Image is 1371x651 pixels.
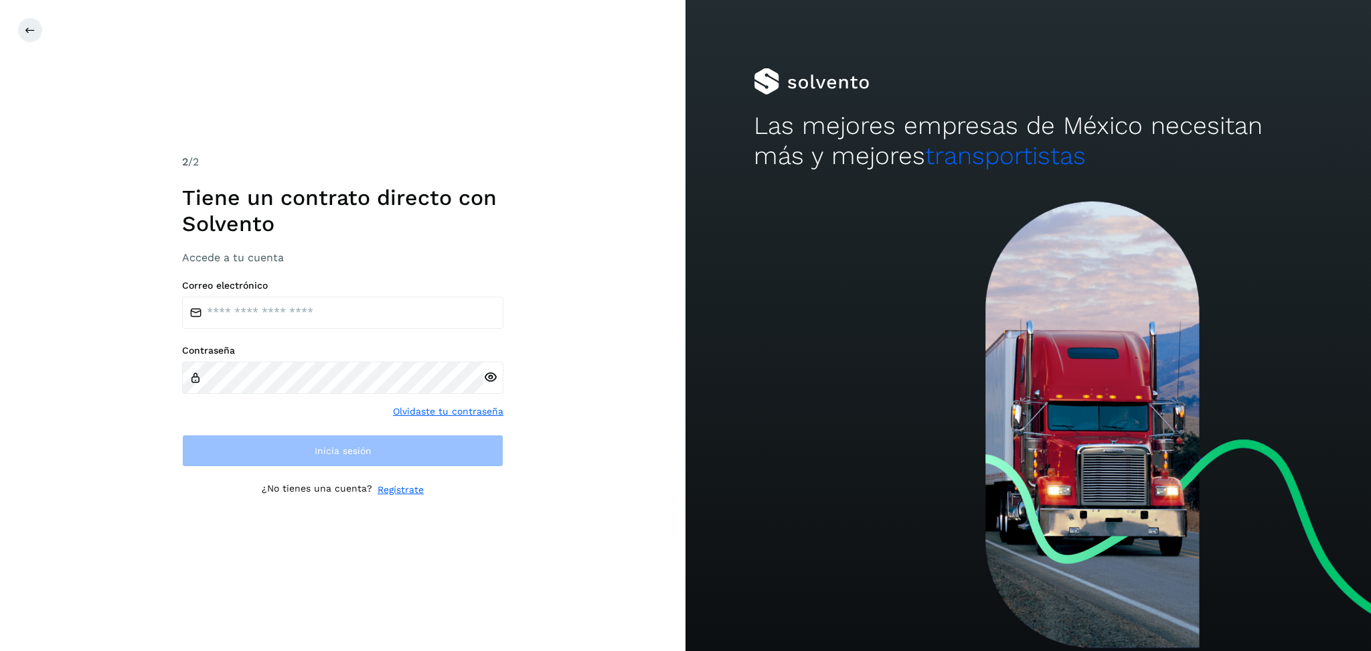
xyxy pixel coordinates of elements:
h3: Accede a tu cuenta [182,251,503,264]
div: /2 [182,154,503,170]
span: 2 [182,155,188,168]
h2: Las mejores empresas de México necesitan más y mejores [754,111,1302,171]
label: Contraseña [182,345,503,356]
p: ¿No tienes una cuenta? [262,483,372,497]
a: Olvidaste tu contraseña [393,405,503,419]
h1: Tiene un contrato directo con Solvento [182,185,503,236]
a: Regístrate [378,483,424,497]
button: Inicia sesión [182,435,503,467]
span: Inicia sesión [315,446,372,455]
span: transportistas [925,141,1086,170]
label: Correo electrónico [182,280,503,291]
